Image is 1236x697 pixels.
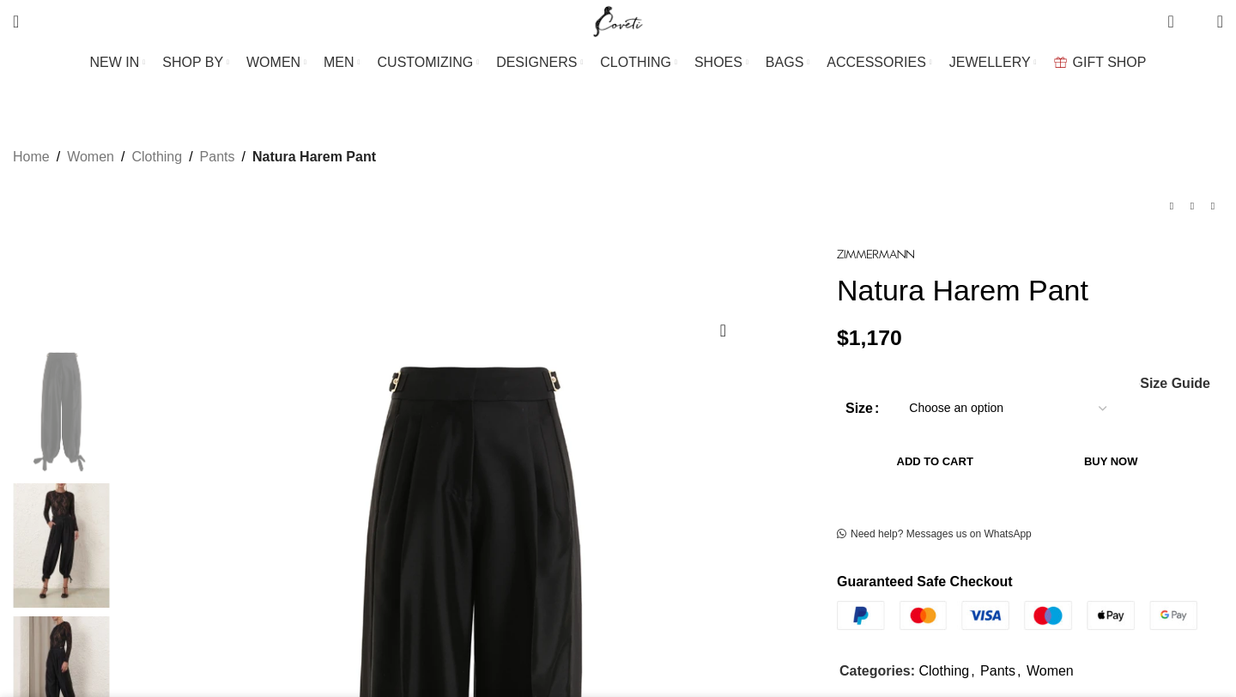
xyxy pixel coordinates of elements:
[971,660,974,682] span: ,
[845,397,879,420] label: Size
[324,45,360,80] a: MEN
[1169,9,1182,21] span: 0
[766,54,803,70] span: BAGS
[827,54,926,70] span: ACCESSORIES
[1161,196,1182,216] a: Previous product
[837,250,914,259] img: Zimmermann
[13,146,50,168] a: Home
[1054,45,1147,80] a: GIFT SHOP
[837,574,1013,589] strong: Guaranteed Safe Checkout
[766,45,809,80] a: BAGS
[9,349,113,475] img: Zimmermann dress
[1187,4,1204,39] div: My Wishlist
[600,45,677,80] a: CLOTHING
[918,664,969,678] a: Clothing
[827,45,932,80] a: ACCESSORIES
[845,444,1024,480] button: Add to cart
[67,146,114,168] a: Women
[837,528,1032,542] a: Need help? Messages us on WhatsApp
[694,45,748,80] a: SHOES
[1191,17,1203,30] span: 0
[1203,196,1223,216] a: Next product
[378,54,474,70] span: CUSTOMIZING
[496,54,577,70] span: DESIGNERS
[90,45,146,80] a: NEW IN
[949,45,1037,80] a: JEWELLERY
[162,45,229,80] a: SHOP BY
[1033,444,1189,480] button: Buy now
[4,45,1232,80] div: Main navigation
[162,54,223,70] span: SHOP BY
[1017,660,1021,682] span: ,
[980,664,1015,678] a: Pants
[1054,57,1067,68] img: GiftBag
[246,45,306,80] a: WOMEN
[252,146,376,168] span: Natura Harem Pant
[246,54,300,70] span: WOMEN
[200,146,235,168] a: Pants
[4,4,27,39] a: Search
[131,146,182,168] a: Clothing
[837,273,1223,308] h1: Natura Harem Pant
[837,601,1197,630] img: guaranteed-safe-checkout-bordered.j
[837,326,849,349] span: $
[496,45,583,80] a: DESIGNERS
[378,45,480,80] a: CUSTOMIZING
[1027,664,1074,678] a: Women
[839,664,915,678] span: Categories:
[600,54,671,70] span: CLOTHING
[837,326,902,349] bdi: 1,170
[694,54,742,70] span: SHOES
[1159,4,1182,39] a: 0
[324,54,354,70] span: MEN
[90,54,140,70] span: NEW IN
[590,13,647,27] a: Site logo
[1140,377,1210,391] span: Size Guide
[949,54,1031,70] span: JEWELLERY
[13,146,376,168] nav: Breadcrumb
[1073,54,1147,70] span: GIFT SHOP
[1139,377,1210,391] a: Size Guide
[9,483,113,609] img: Zimmermann dresses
